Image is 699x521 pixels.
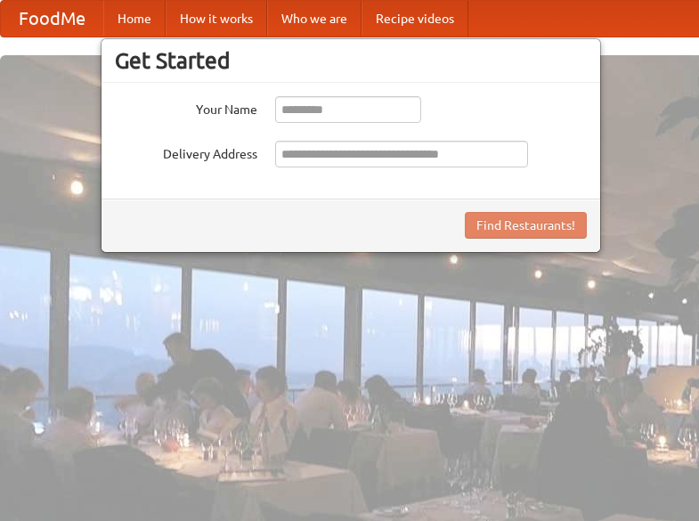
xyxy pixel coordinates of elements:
[267,1,362,37] a: Who we are
[115,96,257,118] label: Your Name
[465,212,587,239] button: Find Restaurants!
[115,47,587,74] h3: Get Started
[166,1,267,37] a: How it works
[1,1,103,37] a: FoodMe
[115,141,257,163] label: Delivery Address
[103,1,166,37] a: Home
[362,1,468,37] a: Recipe videos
